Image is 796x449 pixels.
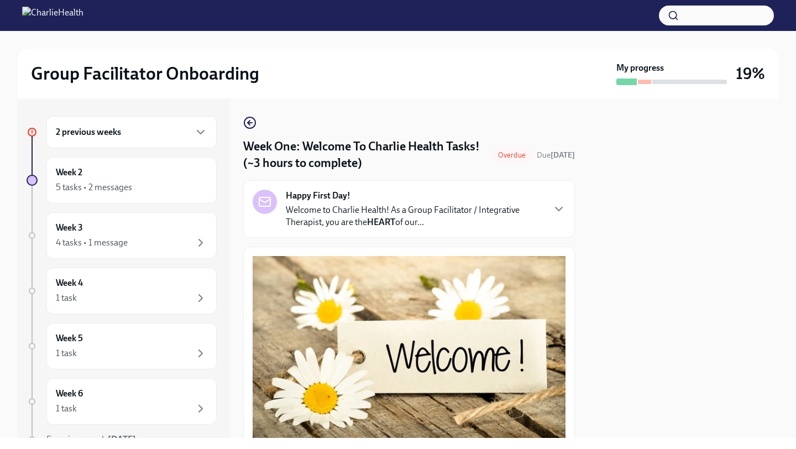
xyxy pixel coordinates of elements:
[243,138,487,171] h4: Week One: Welcome To Charlie Health Tasks! (~3 hours to complete)
[551,150,575,160] strong: [DATE]
[56,332,83,344] h6: Week 5
[27,157,217,203] a: Week 25 tasks • 2 messages
[537,150,575,160] span: Due
[616,62,664,74] strong: My progress
[27,378,217,425] a: Week 61 task
[736,64,765,83] h3: 19%
[56,292,77,304] div: 1 task
[56,347,77,359] div: 1 task
[108,434,136,445] strong: [DATE]
[286,204,543,228] p: Welcome to Charlie Health! As a Group Facilitator / Integrative Therapist, you are the of our...
[56,181,132,194] div: 5 tasks • 2 messages
[56,237,128,249] div: 4 tasks • 1 message
[31,62,259,85] h2: Group Facilitator Onboarding
[367,217,395,227] strong: HEART
[27,323,217,369] a: Week 51 task
[22,7,83,24] img: CharlieHealth
[27,268,217,314] a: Week 41 task
[56,126,121,138] h6: 2 previous weeks
[537,150,575,160] span: September 22nd, 2025 09:00
[491,151,532,159] span: Overdue
[56,388,83,400] h6: Week 6
[286,190,350,202] strong: Happy First Day!
[27,212,217,259] a: Week 34 tasks • 1 message
[56,166,82,179] h6: Week 2
[56,277,83,289] h6: Week 4
[56,222,83,234] h6: Week 3
[46,116,217,148] div: 2 previous weeks
[46,434,136,445] span: Experience ends
[253,256,565,444] button: Zoom image
[56,403,77,415] div: 1 task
